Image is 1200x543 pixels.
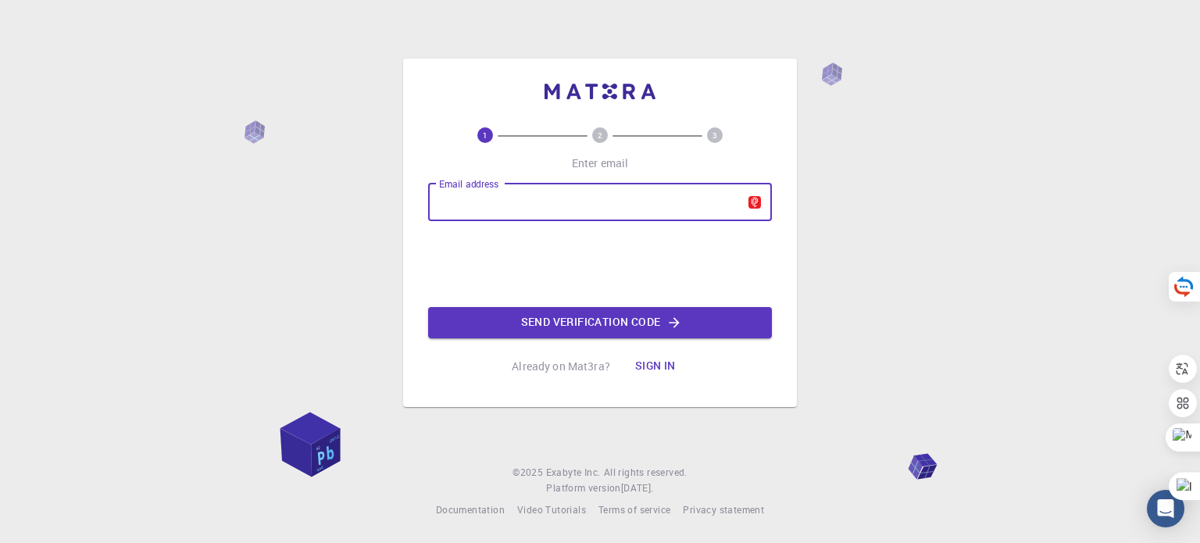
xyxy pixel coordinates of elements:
span: Documentation [436,503,505,516]
a: Privacy statement [683,502,764,518]
a: [DATE]. [621,480,654,496]
iframe: To enrich screen reader interactions, please activate Accessibility in Grammarly extension settings [481,234,719,295]
span: All rights reserved. [604,465,687,480]
span: Terms of service [598,503,670,516]
span: Privacy statement [683,503,764,516]
text: 2 [598,130,602,141]
span: Video Tutorials [517,503,586,516]
label: Email address [439,177,498,191]
p: Already on Mat3ra? [512,359,610,374]
button: Send verification code [428,307,772,338]
text: 1 [483,130,487,141]
a: Exabyte Inc. [546,465,601,480]
a: Video Tutorials [517,502,586,518]
span: © 2025 [512,465,545,480]
text: 3 [712,130,717,141]
a: Documentation [436,502,505,518]
span: [DATE] . [621,481,654,494]
a: Terms of service [598,502,670,518]
button: Sign in [623,351,688,382]
span: Exabyte Inc. [546,466,601,478]
div: Open Intercom Messenger [1147,490,1184,527]
p: Enter email [572,155,629,171]
span: Platform version [546,480,620,496]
